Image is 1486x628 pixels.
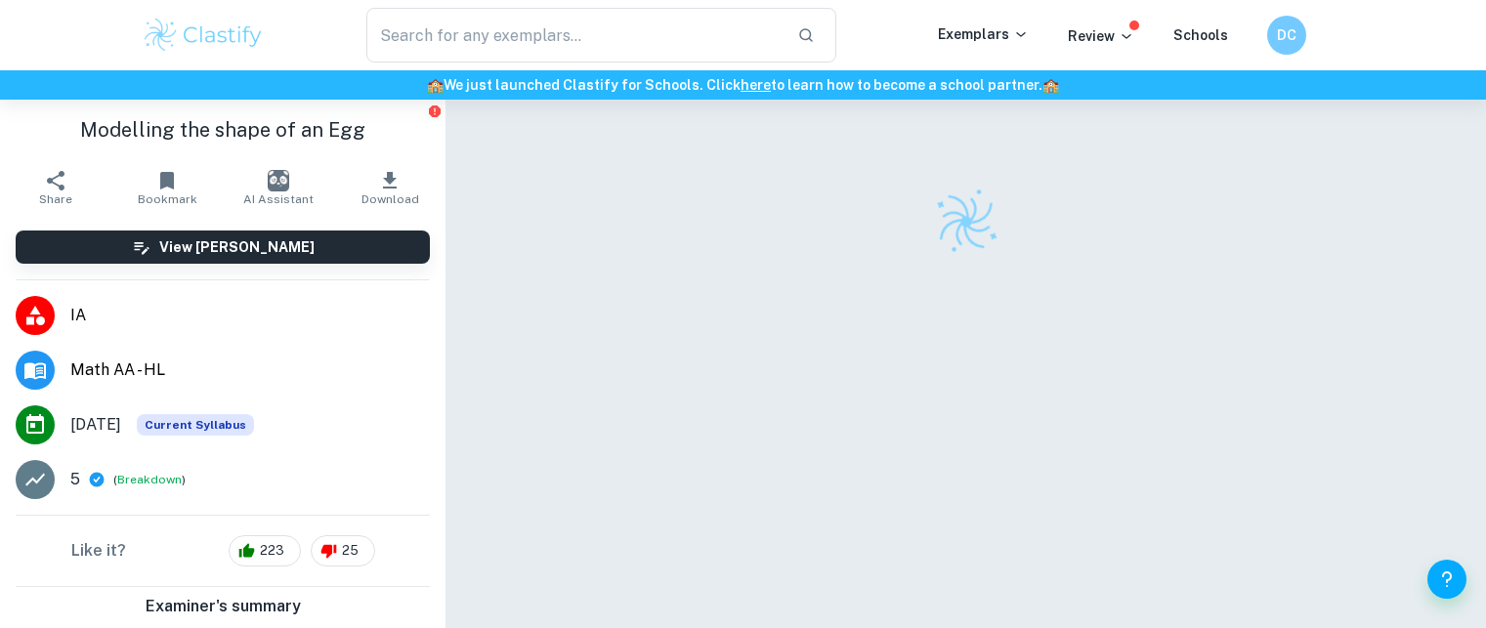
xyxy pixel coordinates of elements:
[366,8,783,63] input: Search for any exemplars...
[70,468,80,491] p: 5
[8,595,438,618] h6: Examiner's summary
[4,74,1482,96] h6: We just launched Clastify for Schools. Click to learn how to become a school partner.
[334,160,446,215] button: Download
[71,539,126,563] h6: Like it?
[111,160,223,215] button: Bookmark
[70,304,430,327] span: IA
[229,535,301,566] div: 223
[268,170,289,191] img: AI Assistant
[223,160,334,215] button: AI Assistant
[361,192,419,206] span: Download
[142,16,266,55] img: Clastify logo
[39,192,72,206] span: Share
[331,541,369,561] span: 25
[70,358,430,382] span: Math AA - HL
[1042,77,1059,93] span: 🏫
[427,77,444,93] span: 🏫
[1267,16,1306,55] button: DC
[113,471,186,489] span: ( )
[1275,24,1297,46] h6: DC
[159,236,315,258] h6: View [PERSON_NAME]
[741,77,771,93] a: here
[137,414,254,436] div: This exemplar is based on the current syllabus. Feel free to refer to it for inspiration/ideas wh...
[16,230,430,264] button: View [PERSON_NAME]
[1068,25,1134,47] p: Review
[117,471,182,488] button: Breakdown
[16,115,430,145] h1: Modelling the shape of an Egg
[138,192,197,206] span: Bookmark
[311,535,375,566] div: 25
[137,414,254,436] span: Current Syllabus
[427,104,442,118] button: Report issue
[70,413,121,437] span: [DATE]
[922,179,1009,266] img: Clastify logo
[249,541,295,561] span: 223
[1173,27,1228,43] a: Schools
[938,23,1029,45] p: Exemplars
[243,192,314,206] span: AI Assistant
[1427,560,1466,599] button: Help and Feedback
